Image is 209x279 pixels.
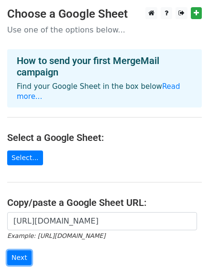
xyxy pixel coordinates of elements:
h4: How to send your first MergeMail campaign [17,55,192,78]
h4: Copy/paste a Google Sheet URL: [7,197,202,208]
a: Read more... [17,82,180,101]
input: Next [7,250,32,265]
p: Use one of the options below... [7,25,202,35]
a: Select... [7,150,43,165]
h4: Select a Google Sheet: [7,132,202,143]
p: Find your Google Sheet in the box below [17,82,192,102]
input: Paste your Google Sheet URL here [7,212,197,230]
h3: Choose a Google Sheet [7,7,202,21]
iframe: Chat Widget [161,233,209,279]
small: Example: [URL][DOMAIN_NAME] [7,232,105,239]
